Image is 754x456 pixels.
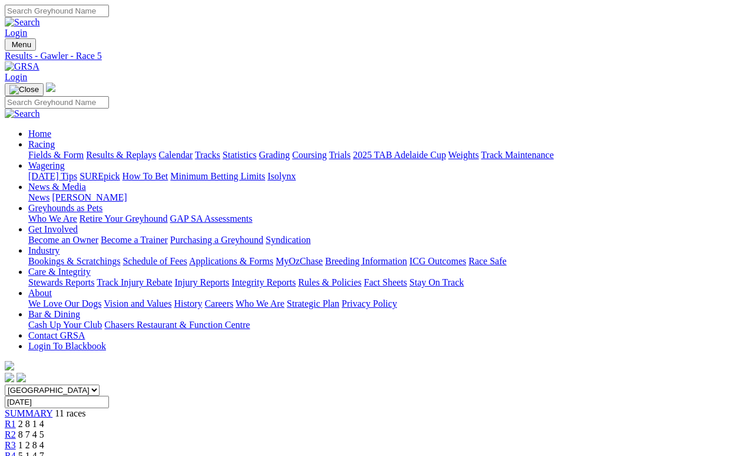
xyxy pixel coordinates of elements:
a: Bar & Dining [28,309,80,319]
a: We Love Our Dogs [28,298,101,309]
a: Who We Are [28,214,77,224]
a: ICG Outcomes [409,256,466,266]
a: Become an Owner [28,235,98,245]
a: Calendar [158,150,193,160]
img: facebook.svg [5,373,14,382]
a: News & Media [28,182,86,192]
a: SUMMARY [5,408,52,418]
a: Care & Integrity [28,267,91,277]
div: Get Involved [28,235,749,245]
img: logo-grsa-white.png [5,361,14,370]
a: Weights [448,150,479,160]
img: Search [5,109,40,119]
div: Bar & Dining [28,320,749,330]
a: Results & Replays [86,150,156,160]
a: Become a Trainer [101,235,168,245]
div: Industry [28,256,749,267]
a: [DATE] Tips [28,171,77,181]
a: Rules & Policies [298,277,362,287]
button: Toggle navigation [5,38,36,51]
a: Strategic Plan [287,298,339,309]
a: Wagering [28,160,65,170]
a: Results - Gawler - Race 5 [5,51,749,61]
a: Integrity Reports [232,277,296,287]
a: R1 [5,419,16,429]
span: 1 2 8 4 [18,440,44,450]
a: Schedule of Fees [123,256,187,266]
a: How To Bet [123,171,168,181]
a: Fact Sheets [364,277,407,287]
a: MyOzChase [276,256,323,266]
a: Greyhounds as Pets [28,203,102,213]
span: Menu [12,40,31,49]
a: Login To Blackbook [28,341,106,351]
a: R3 [5,440,16,450]
a: Statistics [223,150,257,160]
a: Breeding Information [325,256,407,266]
a: SUREpick [80,171,120,181]
a: Syndication [266,235,310,245]
a: 2025 TAB Adelaide Cup [353,150,446,160]
img: twitter.svg [16,373,26,382]
a: Careers [204,298,233,309]
a: Login [5,28,27,38]
a: Login [5,72,27,82]
a: Track Maintenance [481,150,554,160]
span: 11 races [55,408,85,418]
a: Stay On Track [409,277,464,287]
a: Fields & Form [28,150,84,160]
a: Vision and Values [104,298,171,309]
input: Select date [5,396,109,408]
a: Contact GRSA [28,330,85,340]
div: Care & Integrity [28,277,749,288]
span: 8 7 4 5 [18,429,44,439]
div: Racing [28,150,749,160]
a: Tracks [195,150,220,160]
input: Search [5,96,109,109]
span: 2 8 1 4 [18,419,44,429]
a: Privacy Policy [342,298,397,309]
a: Isolynx [267,171,296,181]
a: Applications & Forms [189,256,273,266]
a: Chasers Restaurant & Function Centre [104,320,250,330]
div: Greyhounds as Pets [28,214,749,224]
a: Trials [329,150,350,160]
div: News & Media [28,192,749,203]
a: [PERSON_NAME] [52,192,127,202]
a: Stewards Reports [28,277,94,287]
a: Who We Are [236,298,285,309]
a: History [174,298,202,309]
a: Coursing [292,150,327,160]
a: About [28,288,52,298]
a: GAP SA Assessments [170,214,253,224]
a: Get Involved [28,224,78,234]
input: Search [5,5,109,17]
a: Minimum Betting Limits [170,171,265,181]
img: logo-grsa-white.png [46,83,55,92]
a: Home [28,129,51,139]
a: Purchasing a Greyhound [170,235,263,245]
a: Retire Your Greyhound [80,214,168,224]
img: GRSA [5,61,39,72]
a: Injury Reports [174,277,229,287]
a: Bookings & Scratchings [28,256,120,266]
img: Close [9,85,39,94]
a: Grading [259,150,290,160]
div: Wagering [28,171,749,182]
a: Industry [28,245,59,255]
a: Race Safe [468,256,506,266]
a: News [28,192,49,202]
a: Racing [28,139,55,149]
button: Toggle navigation [5,83,44,96]
div: About [28,298,749,309]
img: Search [5,17,40,28]
a: R2 [5,429,16,439]
a: Track Injury Rebate [97,277,172,287]
a: Cash Up Your Club [28,320,102,330]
